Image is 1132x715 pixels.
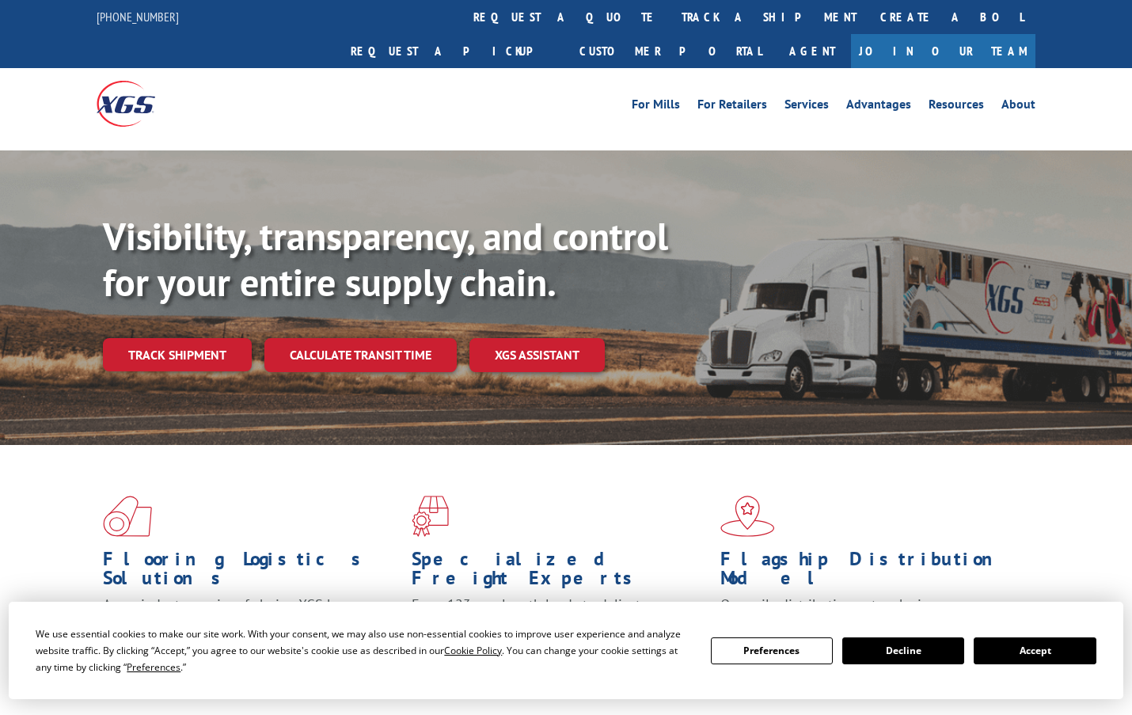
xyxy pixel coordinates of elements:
button: Accept [974,637,1096,664]
a: For Retailers [697,98,767,116]
a: XGS ASSISTANT [469,338,605,372]
span: As an industry carrier of choice, XGS has brought innovation and dedication to flooring logistics... [103,595,388,652]
a: For Mills [632,98,680,116]
a: Advantages [846,98,911,116]
img: xgs-icon-flagship-distribution-model-red [720,496,775,537]
a: Calculate transit time [264,338,457,372]
a: [PHONE_NUMBER] [97,9,179,25]
img: xgs-icon-focused-on-flooring-red [412,496,449,537]
img: xgs-icon-total-supply-chain-intelligence-red [103,496,152,537]
a: Request a pickup [339,34,568,68]
a: Resources [929,98,984,116]
span: Our agile distribution network gives you nationwide inventory management on demand. [720,595,1012,633]
h1: Flooring Logistics Solutions [103,550,400,595]
a: Customer Portal [568,34,773,68]
p: From 123 overlength loads to delicate cargo, our experienced staff knows the best way to move you... [412,595,708,666]
span: Preferences [127,660,180,674]
button: Decline [842,637,964,664]
span: Cookie Policy [444,644,502,657]
div: We use essential cookies to make our site work. With your consent, we may also use non-essential ... [36,626,691,675]
a: About [1001,98,1035,116]
a: Agent [773,34,851,68]
h1: Flagship Distribution Model [720,550,1017,595]
div: Cookie Consent Prompt [9,602,1123,699]
b: Visibility, transparency, and control for your entire supply chain. [103,211,668,306]
a: Join Our Team [851,34,1035,68]
button: Preferences [711,637,833,664]
a: Services [784,98,829,116]
a: Track shipment [103,338,252,371]
h1: Specialized Freight Experts [412,550,708,595]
